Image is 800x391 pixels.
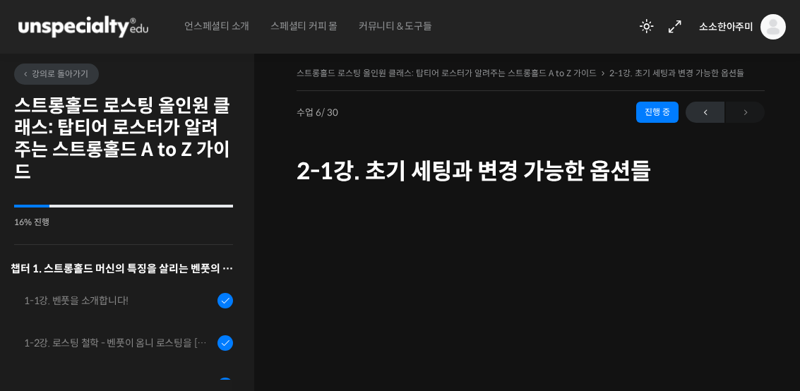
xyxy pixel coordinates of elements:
[24,293,213,308] div: 1-1강. 벤풋을 소개합니다!
[297,158,765,185] h1: 2-1강. 초기 세팅과 변경 가능한 옵션들
[24,335,213,351] div: 1-2강. 로스팅 철학 - 벤풋이 옴니 로스팅을 [DATE] 않는 이유
[297,108,338,117] span: 수업 6
[686,103,724,122] span: ←
[14,218,233,227] div: 16% 진행
[321,107,338,119] span: / 30
[14,64,99,85] a: 강의로 돌아가기
[636,102,679,123] div: 진행 중
[11,259,233,278] h3: 챕터 1. 스트롱홀드 머신의 특징을 살리는 벤풋의 로스팅 방식
[297,68,597,78] a: 스트롱홀드 로스팅 올인원 클래스: 탑티어 로스터가 알려주는 스트롱홀드 A to Z 가이드
[21,68,88,79] span: 강의로 돌아가기
[609,68,744,78] a: 2-1강. 초기 세팅과 변경 가능한 옵션들
[686,102,724,123] a: ←이전
[14,95,233,184] h2: 스트롱홀드 로스팅 올인원 클래스: 탑티어 로스터가 알려주는 스트롱홀드 A to Z 가이드
[699,20,753,33] span: 소소한아주미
